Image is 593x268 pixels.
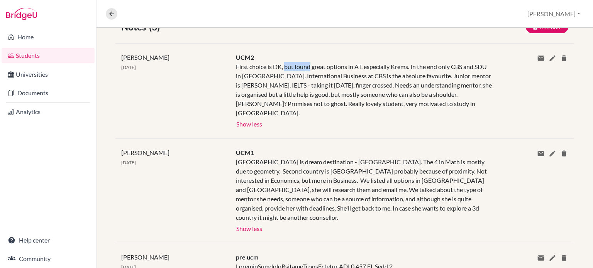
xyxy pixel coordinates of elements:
[121,64,136,70] span: [DATE]
[2,29,95,45] a: Home
[524,7,584,21] button: [PERSON_NAME]
[6,8,37,20] img: Bridge-U
[121,160,136,165] span: [DATE]
[236,118,263,129] button: Show less
[121,253,169,261] span: [PERSON_NAME]
[236,253,258,261] span: pre ucm
[2,104,95,120] a: Analytics
[236,157,492,222] div: [GEOGRAPHIC_DATA] is dream destination - [GEOGRAPHIC_DATA]. The 4 in Math is mostly due to geomet...
[236,54,254,61] span: UCM2
[2,85,95,101] a: Documents
[2,67,95,82] a: Universities
[2,48,95,63] a: Students
[236,222,263,234] button: Show less
[2,233,95,248] a: Help center
[236,149,254,156] span: UCM1
[2,251,95,266] a: Community
[121,149,169,156] span: [PERSON_NAME]
[121,54,169,61] span: [PERSON_NAME]
[236,62,492,118] div: First choice is DK, but found great options in AT, especially Krems. In the end only CBS and SDU ...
